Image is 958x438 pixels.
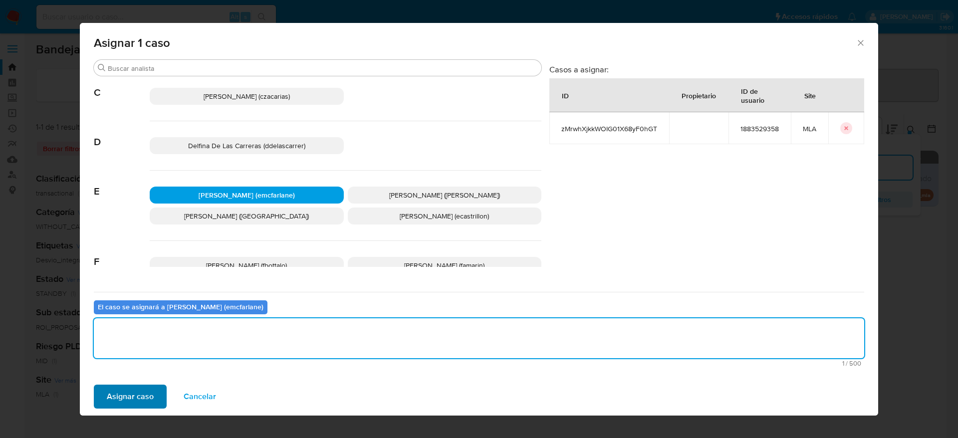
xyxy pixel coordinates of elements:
[98,64,106,72] button: Buscar
[150,257,344,274] div: [PERSON_NAME] (fbottalo)
[348,257,542,274] div: [PERSON_NAME] (famarin)
[150,187,344,204] div: [PERSON_NAME] (emcfarlane)
[400,211,489,221] span: [PERSON_NAME] (ecastrillon)
[184,211,309,221] span: [PERSON_NAME] ([GEOGRAPHIC_DATA])
[740,124,779,133] span: 1883529358
[204,91,290,101] span: [PERSON_NAME] (czacarias)
[856,38,865,47] button: Cerrar ventana
[97,360,861,367] span: Máximo 500 caracteres
[94,385,167,409] button: Asignar caso
[150,208,344,224] div: [PERSON_NAME] ([GEOGRAPHIC_DATA])
[729,79,790,112] div: ID de usuario
[549,64,864,74] h3: Casos a asignar:
[150,137,344,154] div: Delfina De Las Carreras (ddelascarrer)
[550,83,581,107] div: ID
[389,190,500,200] span: [PERSON_NAME] ([PERSON_NAME])
[792,83,828,107] div: Site
[840,122,852,134] button: icon-button
[150,88,344,105] div: [PERSON_NAME] (czacarias)
[94,171,150,198] span: E
[561,124,657,133] span: zMrwhXjkkWOIG01X68yF0hGT
[94,121,150,148] span: D
[108,64,537,73] input: Buscar analista
[803,124,816,133] span: MLA
[348,187,542,204] div: [PERSON_NAME] ([PERSON_NAME])
[94,241,150,268] span: F
[348,208,542,224] div: [PERSON_NAME] (ecastrillon)
[404,260,484,270] span: [PERSON_NAME] (famarin)
[206,260,287,270] span: [PERSON_NAME] (fbottalo)
[80,23,878,416] div: assign-modal
[184,386,216,408] span: Cancelar
[171,385,229,409] button: Cancelar
[94,72,150,99] span: C
[188,141,305,151] span: Delfina De Las Carreras (ddelascarrer)
[94,37,856,49] span: Asignar 1 caso
[199,190,295,200] span: [PERSON_NAME] (emcfarlane)
[98,302,263,312] b: El caso se asignará a [PERSON_NAME] (emcfarlane)
[107,386,154,408] span: Asignar caso
[670,83,728,107] div: Propietario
